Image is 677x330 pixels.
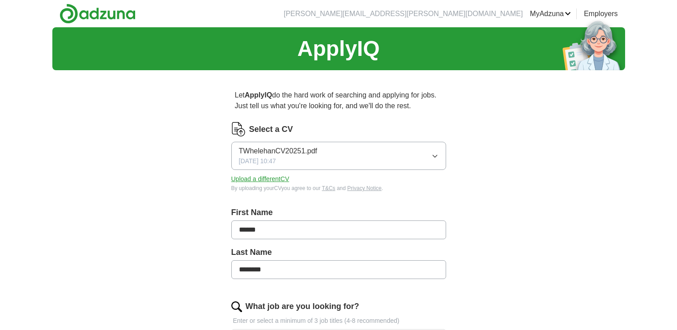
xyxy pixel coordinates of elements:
label: What job are you looking for? [246,300,359,313]
div: By uploading your CV you agree to our and . [231,184,446,192]
p: Let do the hard work of searching and applying for jobs. Just tell us what you're looking for, an... [231,86,446,115]
h1: ApplyIQ [297,33,379,65]
label: Last Name [231,246,446,258]
img: search.png [231,301,242,312]
img: Adzuna logo [60,4,136,24]
li: [PERSON_NAME][EMAIL_ADDRESS][PERSON_NAME][DOMAIN_NAME] [284,8,523,19]
span: TWhelehanCV20251.pdf [239,146,317,157]
p: Enter or select a minimum of 3 job titles (4-8 recommended) [231,316,446,326]
label: Select a CV [249,123,293,135]
a: Privacy Notice [347,185,382,191]
strong: ApplyIQ [245,91,272,99]
a: T&Cs [322,185,335,191]
a: Employers [584,8,618,19]
a: MyAdzuna [530,8,571,19]
button: Upload a differentCV [231,174,290,184]
span: [DATE] 10:47 [239,157,276,166]
label: First Name [231,207,446,219]
img: CV Icon [231,122,246,136]
button: TWhelehanCV20251.pdf[DATE] 10:47 [231,142,446,170]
